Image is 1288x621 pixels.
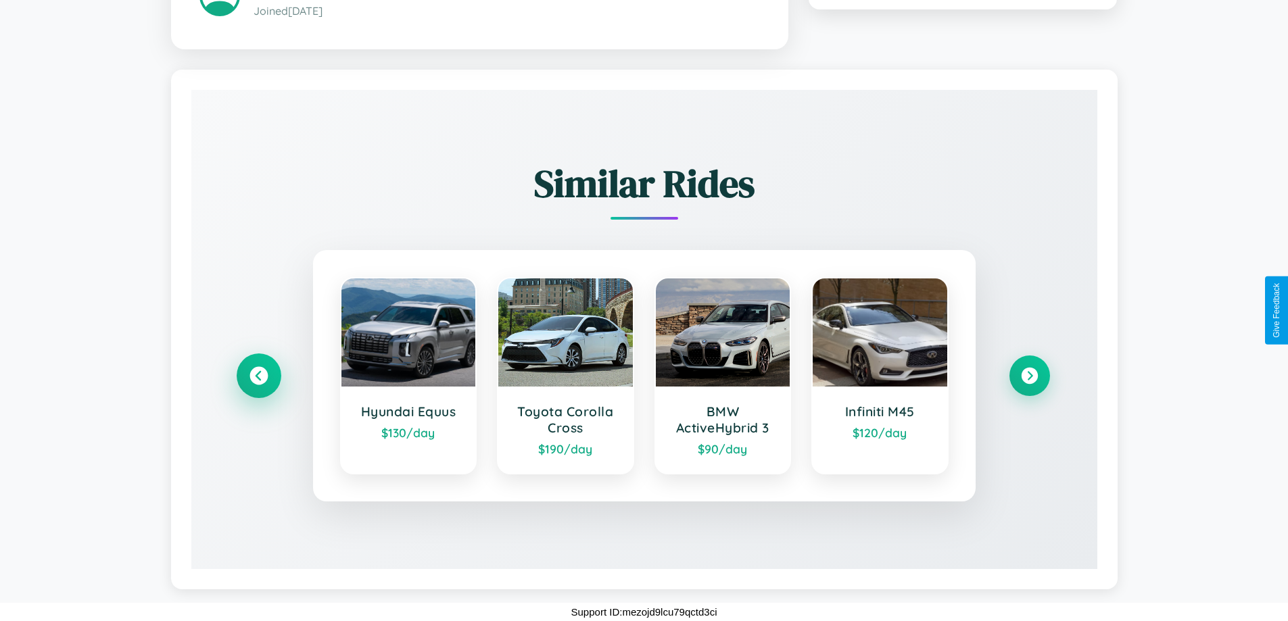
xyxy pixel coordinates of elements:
[826,403,934,420] h3: Infiniti M45
[654,277,792,474] a: BMW ActiveHybrid 3$90/day
[355,425,462,440] div: $ 130 /day
[254,1,760,21] p: Joined [DATE]
[497,277,634,474] a: Toyota Corolla Cross$190/day
[512,441,619,456] div: $ 190 /day
[1272,283,1281,338] div: Give Feedback
[512,403,619,436] h3: Toyota Corolla Cross
[826,425,934,440] div: $ 120 /day
[669,403,777,436] h3: BMW ActiveHybrid 3
[811,277,949,474] a: Infiniti M45$120/day
[355,403,462,420] h3: Hyundai Equus
[669,441,777,456] div: $ 90 /day
[239,157,1050,209] h2: Similar Rides
[571,603,717,621] p: Support ID: mezojd9lcu79qctd3ci
[340,277,477,474] a: Hyundai Equus$130/day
